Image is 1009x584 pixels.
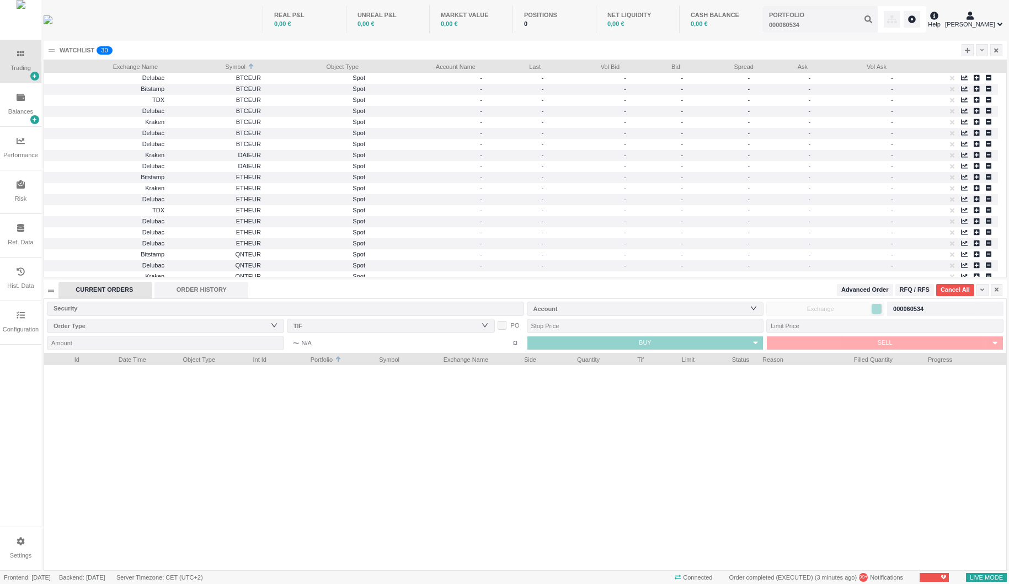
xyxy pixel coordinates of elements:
[808,262,814,269] span: -
[691,10,751,20] div: CASH BALANCE
[268,105,365,117] span: Spot
[607,10,668,20] div: NET LIQUIDITY
[808,229,814,235] span: -
[268,138,365,151] span: Spot
[268,116,365,128] span: Spot
[142,163,164,169] span: Delubac
[891,185,893,191] span: -
[524,10,585,20] div: POSITIONS
[142,108,164,114] span: Delubac
[171,259,261,272] span: QNTEUR
[142,130,164,136] span: Delubac
[541,174,547,180] span: -
[691,20,708,27] span: 0,00 €
[357,10,418,20] div: UNREAL P&L
[554,60,620,71] span: Vol Bid
[681,130,687,136] span: -
[541,119,547,125] span: -
[171,160,261,173] span: DAIEUR
[441,10,501,20] div: MARKET VALUE
[268,60,359,71] span: Object Type
[280,353,333,364] span: Portfolio
[480,251,482,258] span: -
[268,204,365,217] span: Spot
[480,185,482,191] span: -
[657,353,695,364] span: Limit
[7,281,34,291] div: Hist. Data
[808,152,814,158] span: -
[891,174,893,180] span: -
[891,273,893,280] span: -
[480,218,482,224] span: -
[808,185,814,191] span: -
[624,85,626,92] span: -
[808,218,814,224] span: -
[54,303,512,314] div: Security
[372,60,476,71] span: Account Name
[541,273,547,280] span: -
[274,20,291,27] span: 0,00 €
[141,85,164,92] span: Bitstamp
[44,15,52,24] img: wyden_logotype_blue.svg
[748,74,754,81] span: -
[541,74,547,81] span: -
[808,85,814,92] span: -
[268,182,365,195] span: Spot
[501,353,536,364] span: Side
[808,251,814,258] span: -
[708,353,749,364] span: Status
[624,273,626,280] span: -
[549,353,600,364] span: Quantity
[527,319,764,333] input: Stop Price
[268,248,365,261] span: Spot
[268,83,365,95] span: Spot
[541,229,547,235] span: -
[891,218,893,224] span: -
[142,240,164,247] span: Delubac
[268,259,365,272] span: Spot
[808,97,814,103] span: -
[171,83,261,95] span: BTCEUR
[681,97,687,103] span: -
[891,229,893,235] span: -
[171,138,261,151] span: BTCEUR
[748,262,754,269] span: -
[748,273,754,280] span: -
[859,574,868,581] span: 99+
[891,196,893,202] span: -
[489,60,541,71] span: Last
[624,97,626,103] span: -
[274,10,335,20] div: REAL P&L
[480,119,482,125] span: -
[10,551,32,560] div: Settings
[511,322,520,329] span: PO
[228,353,266,364] span: Int Id
[268,160,365,173] span: Spot
[891,262,893,269] span: -
[145,152,164,158] span: Kraken
[47,60,158,71] span: Exchange Name
[142,141,164,147] span: Delubac
[681,196,687,202] span: -
[808,196,814,202] span: -
[357,20,375,27] span: 0,00 €
[480,229,482,235] span: -
[482,322,488,329] i: icon: down
[541,163,547,169] span: -
[480,141,482,147] span: -
[624,108,626,114] span: -
[633,60,680,71] span: Bid
[681,119,687,125] span: -
[966,572,1007,583] span: LIVE MODE
[480,130,482,136] span: -
[808,163,814,169] span: -
[748,141,754,147] span: -
[891,141,893,147] span: -
[624,141,626,147] span: -
[769,10,804,20] div: PORTFOLIO
[816,574,855,581] span: 15/09/2025 17:43:05
[413,353,488,364] span: Exchange Name
[624,185,626,191] span: -
[541,130,547,136] span: -
[767,336,987,350] button: SELL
